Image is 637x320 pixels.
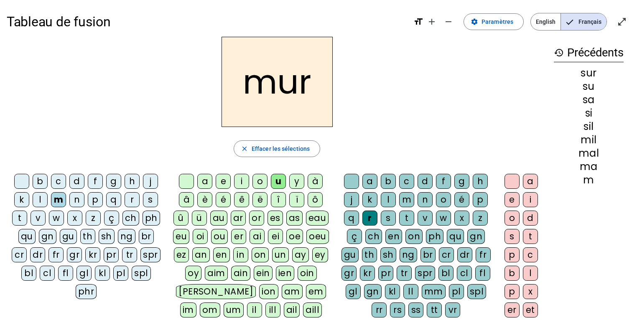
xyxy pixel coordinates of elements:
div: gr [67,247,82,262]
span: Effacer les sélections [252,144,310,154]
div: tr [122,247,137,262]
div: u [271,174,286,189]
div: kr [360,266,375,281]
div: o [252,174,268,189]
div: ien [276,266,295,281]
div: pr [104,247,119,262]
div: g [454,174,469,189]
div: ph [426,229,443,244]
div: ei [268,229,283,244]
div: t [399,211,414,226]
div: pl [449,284,464,299]
mat-icon: add [427,17,437,27]
div: v [31,211,46,226]
div: i [234,174,249,189]
div: or [249,211,264,226]
div: b [33,174,48,189]
div: i [523,192,538,207]
div: r [362,211,377,226]
div: er [231,229,246,244]
div: a [362,174,377,189]
div: kl [95,266,110,281]
div: sur [554,68,624,78]
div: û [173,211,189,226]
div: ï [289,192,304,207]
div: x [67,211,82,226]
div: vr [445,302,460,317]
div: qu [447,229,464,244]
div: c [523,247,538,262]
div: oin [298,266,317,281]
div: kl [385,284,400,299]
div: ay [292,247,309,262]
div: p [88,192,103,207]
div: th [362,247,377,262]
div: d [523,211,538,226]
div: oeu [306,229,329,244]
div: am [282,284,303,299]
div: e [505,192,520,207]
div: gl [76,266,92,281]
button: Diminuer la taille de la police [440,13,457,30]
div: ç [104,211,119,226]
div: z [86,211,101,226]
div: dr [30,247,45,262]
span: Paramètres [482,17,513,27]
div: s [505,229,520,244]
div: rs [390,302,405,317]
div: gn [39,229,56,244]
div: à [308,174,323,189]
div: e [216,174,231,189]
div: su [554,81,624,91]
div: spl [467,284,487,299]
div: y [289,174,304,189]
div: ü [192,211,207,226]
div: â [179,192,194,207]
div: m [51,192,66,207]
div: aill [303,302,322,317]
div: d [69,174,84,189]
div: sil [554,122,624,132]
div: spr [415,266,435,281]
div: fl [58,266,73,281]
div: fl [475,266,490,281]
div: gl [346,284,361,299]
div: kr [85,247,100,262]
div: ss [408,302,423,317]
div: x [523,284,538,299]
mat-icon: format_size [413,17,423,27]
div: tt [427,302,442,317]
div: ng [400,247,417,262]
div: en [213,247,230,262]
div: o [436,192,451,207]
div: j [143,174,158,189]
div: aim [205,266,228,281]
div: f [436,174,451,189]
div: fr [476,247,491,262]
div: x [454,211,469,226]
h1: Tableau de fusion [7,8,407,35]
div: sa [554,95,624,105]
div: ç [347,229,362,244]
div: c [399,174,414,189]
button: Entrer en plein écran [614,13,630,30]
div: in [233,247,248,262]
div: cl [40,266,55,281]
span: English [531,13,561,30]
div: es [268,211,283,226]
mat-icon: settings [471,18,478,25]
div: spr [140,247,161,262]
div: q [106,192,121,207]
div: d [418,174,433,189]
div: oe [286,229,303,244]
div: ar [231,211,246,226]
div: ph [143,211,160,226]
div: bl [438,266,454,281]
div: w [436,211,451,226]
div: l [33,192,48,207]
div: t [523,229,538,244]
div: ch [365,229,382,244]
div: cl [457,266,472,281]
div: eau [306,211,329,226]
div: m [399,192,414,207]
